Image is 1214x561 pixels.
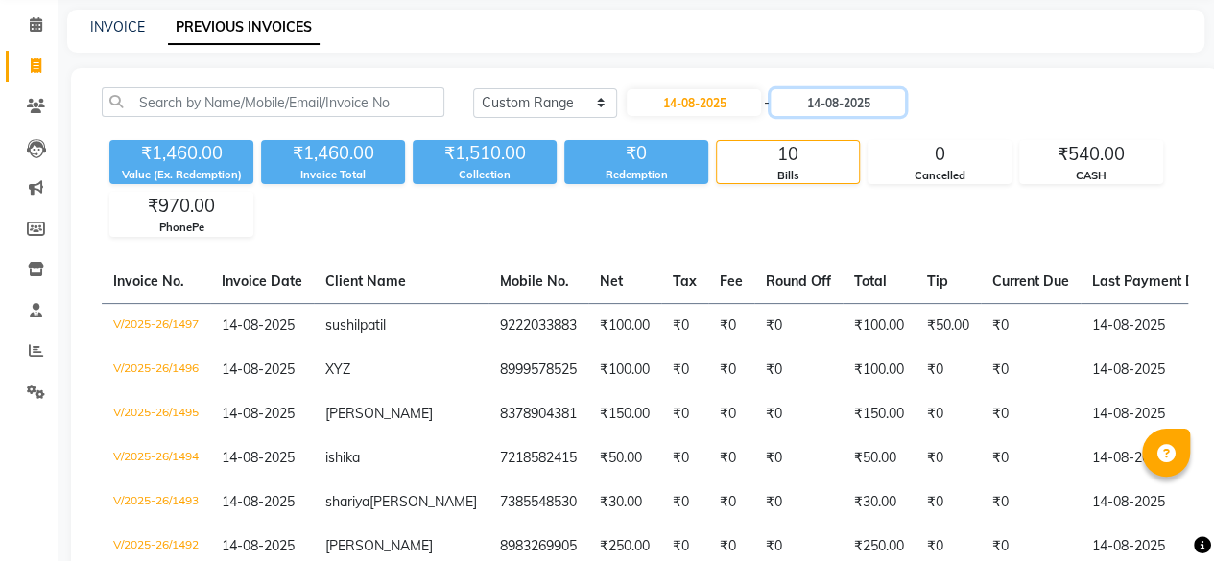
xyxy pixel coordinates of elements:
div: Cancelled [869,168,1011,184]
td: 8999578525 [488,348,588,392]
td: ₹150.00 [588,392,661,436]
span: 14-08-2025 [222,361,295,378]
div: ₹1,510.00 [413,140,557,167]
td: ₹0 [981,392,1081,436]
td: ₹0 [661,392,708,436]
span: 14-08-2025 [222,316,295,334]
div: Redemption [564,167,708,183]
div: Bills [717,168,859,184]
span: Net [600,272,623,290]
span: Invoice No. [113,272,184,290]
td: ₹0 [754,480,843,525]
span: Tip [927,272,948,290]
td: 9222033883 [488,303,588,348]
td: ₹100.00 [843,348,916,392]
td: ₹50.00 [843,436,916,480]
td: ₹0 [916,480,981,525]
span: Total [854,272,887,290]
input: Start Date [627,89,761,116]
div: ₹0 [564,140,708,167]
td: V/2025-26/1494 [102,436,210,480]
div: ₹1,460.00 [261,140,405,167]
td: ₹0 [981,303,1081,348]
td: ₹0 [661,348,708,392]
td: V/2025-26/1497 [102,303,210,348]
div: ₹540.00 [1020,141,1162,168]
span: shariya [325,493,369,510]
span: 14-08-2025 [222,537,295,554]
td: ₹100.00 [843,303,916,348]
span: sushil [325,316,360,334]
td: V/2025-26/1496 [102,348,210,392]
span: Mobile No. [500,272,569,290]
div: CASH [1020,168,1162,184]
td: ₹0 [981,348,1081,392]
td: ₹100.00 [588,348,661,392]
div: PhonePe [110,220,252,236]
span: [PERSON_NAME] [325,537,433,554]
td: ₹0 [708,436,754,480]
div: ₹1,460.00 [109,140,253,167]
input: End Date [771,89,905,116]
td: ₹0 [661,436,708,480]
td: ₹30.00 [588,480,661,525]
span: Current Due [992,272,1069,290]
td: ₹0 [916,348,981,392]
td: ₹0 [981,436,1081,480]
span: [PERSON_NAME] [325,405,433,422]
td: ₹0 [754,392,843,436]
td: ₹30.00 [843,480,916,525]
span: patil [360,316,386,334]
td: ₹0 [754,436,843,480]
td: 8378904381 [488,392,588,436]
td: 7218582415 [488,436,588,480]
span: Fee [720,272,743,290]
span: [PERSON_NAME] [369,493,477,510]
td: ₹50.00 [588,436,661,480]
td: ₹100.00 [588,303,661,348]
td: ₹0 [754,303,843,348]
span: 14-08-2025 [222,405,295,422]
td: V/2025-26/1495 [102,392,210,436]
td: ₹0 [708,348,754,392]
td: 7385548530 [488,480,588,525]
td: ₹0 [708,480,754,525]
div: 0 [869,141,1011,168]
span: ishika [325,449,360,466]
span: XYZ [325,361,350,378]
span: 14-08-2025 [222,449,295,466]
td: ₹0 [661,303,708,348]
td: V/2025-26/1493 [102,480,210,525]
a: INVOICE [90,18,145,35]
td: ₹0 [708,303,754,348]
td: ₹0 [916,392,981,436]
span: Invoice Date [222,272,302,290]
input: Search by Name/Mobile/Email/Invoice No [102,87,444,117]
div: Invoice Total [261,167,405,183]
span: Client Name [325,272,406,290]
a: PREVIOUS INVOICES [168,11,320,45]
td: ₹0 [916,436,981,480]
td: ₹150.00 [843,392,916,436]
div: Value (Ex. Redemption) [109,167,253,183]
div: 10 [717,141,859,168]
td: ₹0 [708,392,754,436]
span: Round Off [766,272,831,290]
td: ₹0 [754,348,843,392]
div: ₹970.00 [110,193,252,220]
td: ₹0 [981,480,1081,525]
span: - [763,93,769,113]
td: ₹0 [661,480,708,525]
span: 14-08-2025 [222,493,295,510]
div: Collection [413,167,557,183]
td: ₹50.00 [916,303,981,348]
span: Tax [673,272,697,290]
